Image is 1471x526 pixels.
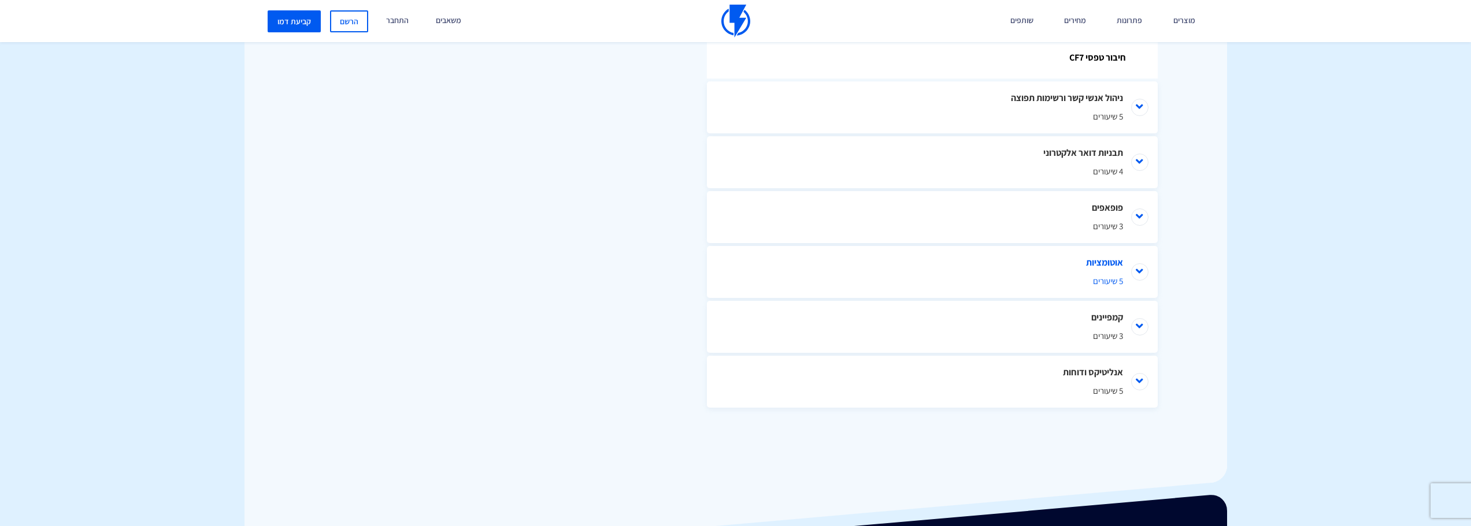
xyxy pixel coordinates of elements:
[707,356,1158,408] li: אנליטיקס ודוחות
[742,330,1123,342] span: 3 שיעורים
[707,191,1158,243] li: פופאפים
[742,220,1123,232] span: 3 שיעורים
[742,385,1123,397] span: 5 שיעורים
[707,81,1158,133] li: ניהול אנשי קשר ורשימות תפוצה
[707,136,1158,188] li: תבניות דואר אלקטרוני
[742,275,1123,287] span: 5 שיעורים
[742,38,1135,79] a: חיבור טפסי CF7
[742,110,1123,122] span: 5 שיעורים
[707,301,1158,353] li: קמפיינים
[330,10,368,32] a: הרשם
[742,165,1123,177] span: 4 שיעורים
[268,10,321,32] a: קביעת דמו
[707,246,1158,298] li: אוטומציות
